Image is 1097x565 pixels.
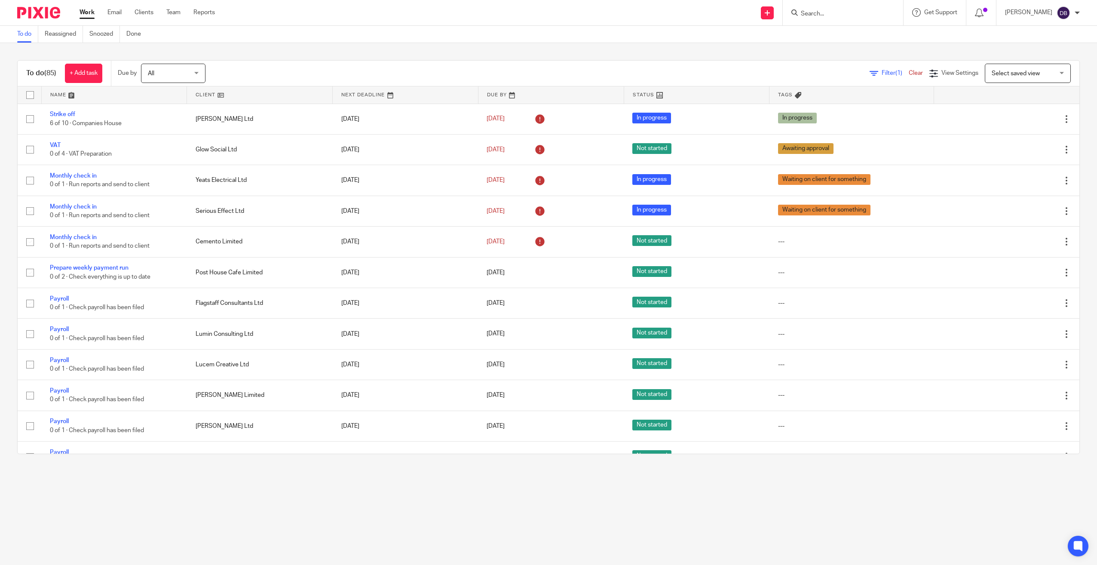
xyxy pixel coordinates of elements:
[44,70,56,77] span: (85)
[487,392,505,398] span: [DATE]
[778,143,833,154] span: Awaiting approval
[909,70,923,76] a: Clear
[333,319,478,349] td: [DATE]
[187,104,333,134] td: [PERSON_NAME] Ltd
[126,26,147,43] a: Done
[148,71,154,77] span: All
[50,265,129,271] a: Prepare weekly payment run
[65,64,102,83] a: + Add task
[778,237,925,246] div: ---
[187,442,333,472] td: Webcycle Ltd
[50,397,144,403] span: 0 of 1 · Check payroll has been filed
[135,8,153,17] a: Clients
[632,205,671,215] span: In progress
[487,239,505,245] span: [DATE]
[333,196,478,226] td: [DATE]
[333,288,478,319] td: [DATE]
[487,208,505,214] span: [DATE]
[778,205,870,215] span: Waiting on client for something
[941,70,978,76] span: View Settings
[778,174,870,185] span: Waiting on client for something
[50,449,69,455] a: Payroll
[26,69,56,78] h1: To do
[80,8,95,17] a: Work
[187,319,333,349] td: Lumin Consulting Ltd
[778,422,925,430] div: ---
[50,111,75,117] a: Strike off
[487,177,505,183] span: [DATE]
[487,423,505,429] span: [DATE]
[50,366,144,372] span: 0 of 1 · Check payroll has been filed
[895,70,902,76] span: (1)
[778,391,925,399] div: ---
[17,26,38,43] a: To do
[632,389,671,400] span: Not started
[333,165,478,196] td: [DATE]
[50,296,69,302] a: Payroll
[118,69,137,77] p: Due by
[187,411,333,441] td: [PERSON_NAME] Ltd
[187,196,333,226] td: Serious Effect Ltd
[45,26,83,43] a: Reassigned
[333,227,478,257] td: [DATE]
[1005,8,1052,17] p: [PERSON_NAME]
[487,362,505,368] span: [DATE]
[333,257,478,288] td: [DATE]
[632,420,671,430] span: Not started
[632,328,671,338] span: Not started
[333,380,478,411] td: [DATE]
[187,349,333,380] td: Lucem Creative Ltd
[632,143,671,154] span: Not started
[333,411,478,441] td: [DATE]
[187,227,333,257] td: Cemento Limited
[333,104,478,134] td: [DATE]
[187,257,333,288] td: Post House Cafe Limited
[632,174,671,185] span: In progress
[50,173,97,179] a: Monthly check in
[632,113,671,123] span: In progress
[166,8,181,17] a: Team
[187,288,333,319] td: Flagstaff Consultants Ltd
[50,120,122,126] span: 6 of 10 · Companies House
[50,357,69,363] a: Payroll
[193,8,215,17] a: Reports
[333,134,478,165] td: [DATE]
[50,212,150,218] span: 0 of 1 · Run reports and send to client
[487,331,505,337] span: [DATE]
[992,71,1040,77] span: Select saved view
[50,388,69,394] a: Payroll
[778,299,925,307] div: ---
[50,274,150,280] span: 0 of 2 · Check everything is up to date
[50,243,150,249] span: 0 of 1 · Run reports and send to client
[50,427,144,433] span: 0 of 1 · Check payroll has been filed
[778,360,925,369] div: ---
[50,335,144,341] span: 0 of 1 · Check payroll has been filed
[487,300,505,306] span: [DATE]
[924,9,957,15] span: Get Support
[487,270,505,276] span: [DATE]
[333,442,478,472] td: [DATE]
[50,204,97,210] a: Monthly check in
[187,165,333,196] td: Yeats Electrical Ltd
[50,151,112,157] span: 0 of 4 · VAT Preparation
[50,234,97,240] a: Monthly check in
[107,8,122,17] a: Email
[778,92,793,97] span: Tags
[778,113,817,123] span: In progress
[50,182,150,188] span: 0 of 1 · Run reports and send to client
[187,380,333,411] td: [PERSON_NAME] Limited
[778,330,925,338] div: ---
[632,297,671,307] span: Not started
[487,147,505,153] span: [DATE]
[50,326,69,332] a: Payroll
[882,70,909,76] span: Filter
[333,349,478,380] td: [DATE]
[50,418,69,424] a: Payroll
[1057,6,1070,20] img: svg%3E
[800,10,877,18] input: Search
[632,450,671,461] span: Not started
[187,134,333,165] td: Glow Social Ltd
[632,358,671,369] span: Not started
[50,304,144,310] span: 0 of 1 · Check payroll has been filed
[487,116,505,122] span: [DATE]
